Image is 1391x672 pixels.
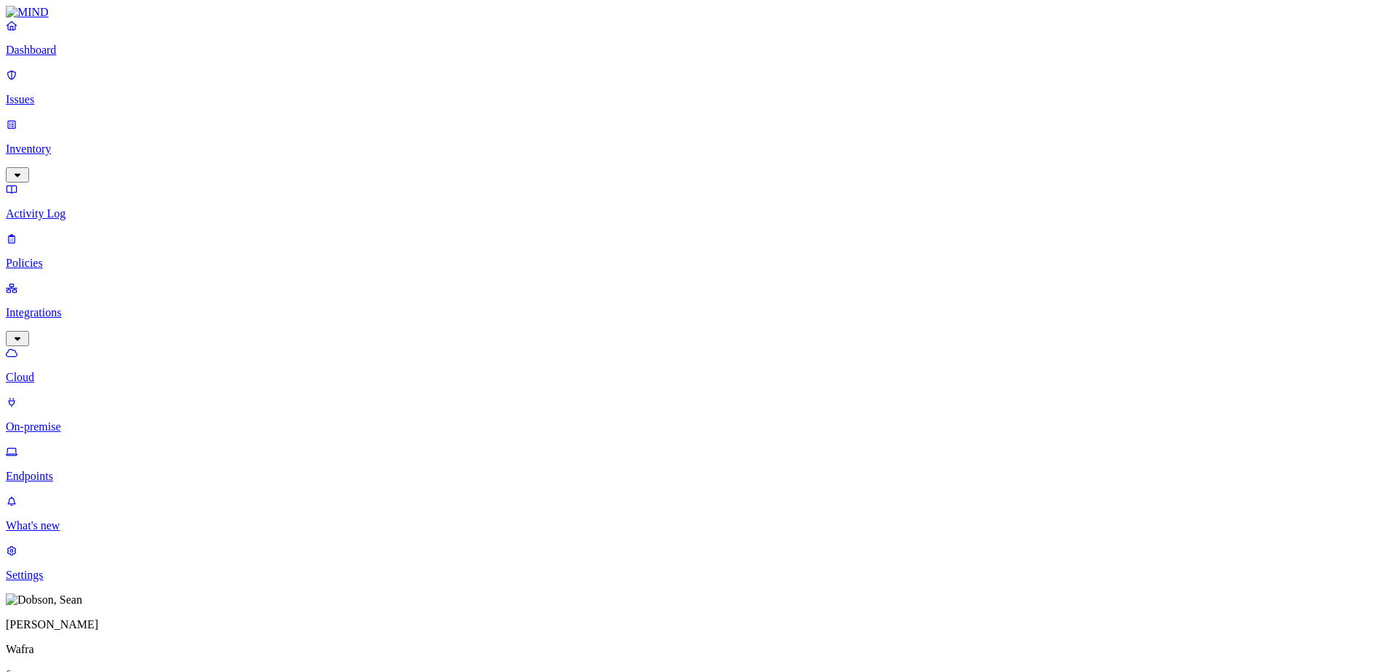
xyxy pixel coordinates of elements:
[6,346,1385,384] a: Cloud
[6,643,1385,656] p: Wafra
[6,495,1385,532] a: What's new
[6,470,1385,483] p: Endpoints
[6,183,1385,220] a: Activity Log
[6,143,1385,156] p: Inventory
[6,420,1385,433] p: On-premise
[6,371,1385,384] p: Cloud
[6,544,1385,582] a: Settings
[6,618,1385,631] p: [PERSON_NAME]
[6,281,1385,344] a: Integrations
[6,519,1385,532] p: What's new
[6,396,1385,433] a: On-premise
[6,257,1385,270] p: Policies
[6,445,1385,483] a: Endpoints
[6,6,49,19] img: MIND
[6,93,1385,106] p: Issues
[6,118,1385,180] a: Inventory
[6,6,1385,19] a: MIND
[6,19,1385,57] a: Dashboard
[6,306,1385,319] p: Integrations
[6,44,1385,57] p: Dashboard
[6,68,1385,106] a: Issues
[6,593,82,607] img: Dobson, Sean
[6,232,1385,270] a: Policies
[6,569,1385,582] p: Settings
[6,207,1385,220] p: Activity Log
